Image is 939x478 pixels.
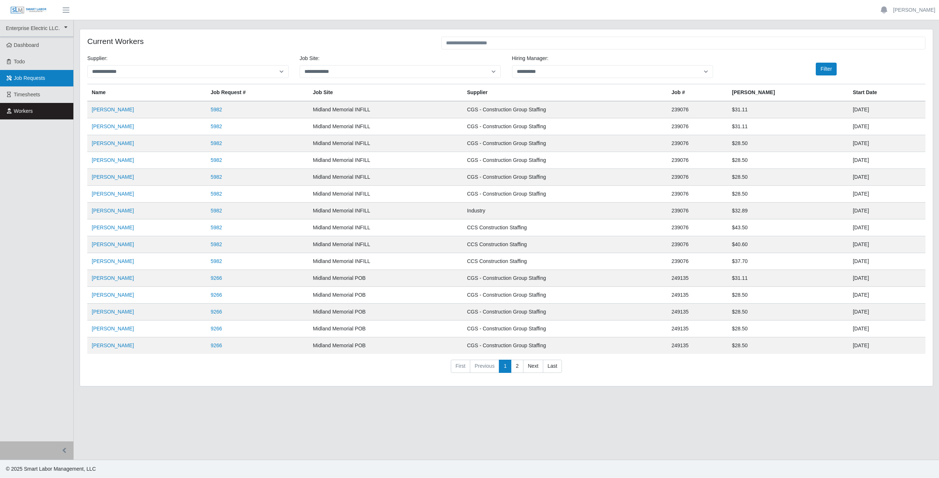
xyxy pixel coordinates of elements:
label: job site: [300,55,319,62]
td: $31.11 [727,101,848,118]
a: [PERSON_NAME] [92,326,134,331]
a: Next [523,360,543,373]
td: CGS - Construction Group Staffing [463,287,667,304]
td: $28.50 [727,186,848,203]
a: 9266 [211,309,222,315]
a: 9266 [211,275,222,281]
td: $28.50 [727,287,848,304]
td: $37.70 [727,253,848,270]
td: CGS - Construction Group Staffing [463,169,667,186]
a: [PERSON_NAME] [92,140,134,146]
td: [DATE] [848,337,925,354]
span: Workers [14,108,33,114]
td: 239076 [667,219,728,236]
label: Hiring Manager: [512,55,549,62]
td: $32.89 [727,203,848,219]
td: $28.50 [727,169,848,186]
td: CGS - Construction Group Staffing [463,304,667,320]
button: Filter [816,63,837,75]
td: Midland Memorial POB [308,287,463,304]
td: Midland Memorial INFILL [308,152,463,169]
th: Supplier [463,84,667,101]
td: CGS - Construction Group Staffing [463,101,667,118]
td: Midland Memorial INFILL [308,101,463,118]
td: 249135 [667,287,728,304]
a: 5982 [211,157,222,163]
a: 9266 [211,342,222,348]
th: job site [308,84,463,101]
a: [PERSON_NAME] [92,292,134,298]
td: Midland Memorial POB [308,320,463,337]
td: 239076 [667,135,728,152]
a: [PERSON_NAME] [92,258,134,264]
span: Dashboard [14,42,39,48]
a: Last [543,360,562,373]
a: [PERSON_NAME] [92,107,134,112]
td: 239076 [667,236,728,253]
a: 5982 [211,107,222,112]
td: Midland Memorial INFILL [308,118,463,135]
td: 239076 [667,186,728,203]
td: 239076 [667,203,728,219]
a: [PERSON_NAME] [92,342,134,348]
td: $28.50 [727,337,848,354]
td: CGS - Construction Group Staffing [463,337,667,354]
td: $31.11 [727,270,848,287]
td: $28.50 [727,152,848,169]
span: © 2025 Smart Labor Management, LLC [6,466,96,472]
th: [PERSON_NAME] [727,84,848,101]
th: Job Request # [206,84,308,101]
td: 249135 [667,337,728,354]
td: Midland Memorial INFILL [308,135,463,152]
h4: Current Workers [87,37,430,46]
a: 5982 [211,174,222,180]
td: Midland Memorial INFILL [308,186,463,203]
a: 2 [511,360,523,373]
td: Midland Memorial INFILL [308,203,463,219]
td: [DATE] [848,287,925,304]
td: Midland Memorial INFILL [308,236,463,253]
a: 5982 [211,208,222,214]
td: $40.60 [727,236,848,253]
td: CGS - Construction Group Staffing [463,270,667,287]
a: [PERSON_NAME] [92,241,134,247]
td: Midland Memorial POB [308,270,463,287]
a: [PERSON_NAME] [92,225,134,230]
td: Industry [463,203,667,219]
a: 5982 [211,191,222,197]
td: CGS - Construction Group Staffing [463,320,667,337]
td: $28.50 [727,304,848,320]
a: [PERSON_NAME] [92,174,134,180]
span: Timesheets [14,92,40,97]
td: [DATE] [848,236,925,253]
td: 249135 [667,320,728,337]
a: 5982 [211,123,222,129]
a: 1 [499,360,511,373]
td: 239076 [667,169,728,186]
a: 5982 [211,140,222,146]
img: SLM Logo [10,6,47,14]
a: 5982 [211,225,222,230]
a: [PERSON_NAME] [92,191,134,197]
td: CGS - Construction Group Staffing [463,135,667,152]
td: [DATE] [848,253,925,270]
td: 239076 [667,253,728,270]
span: Job Requests [14,75,45,81]
th: Name [87,84,206,101]
a: [PERSON_NAME] [92,275,134,281]
td: Midland Memorial POB [308,337,463,354]
td: [DATE] [848,101,925,118]
td: Midland Memorial INFILL [308,219,463,236]
td: Midland Memorial INFILL [308,253,463,270]
td: $31.11 [727,118,848,135]
td: [DATE] [848,219,925,236]
a: 5982 [211,258,222,264]
td: CGS - Construction Group Staffing [463,186,667,203]
td: $43.50 [727,219,848,236]
td: $28.50 [727,320,848,337]
td: 249135 [667,304,728,320]
a: [PERSON_NAME] [92,208,134,214]
span: Todo [14,59,25,64]
td: CCS Construction Staffing [463,219,667,236]
label: Supplier: [87,55,107,62]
